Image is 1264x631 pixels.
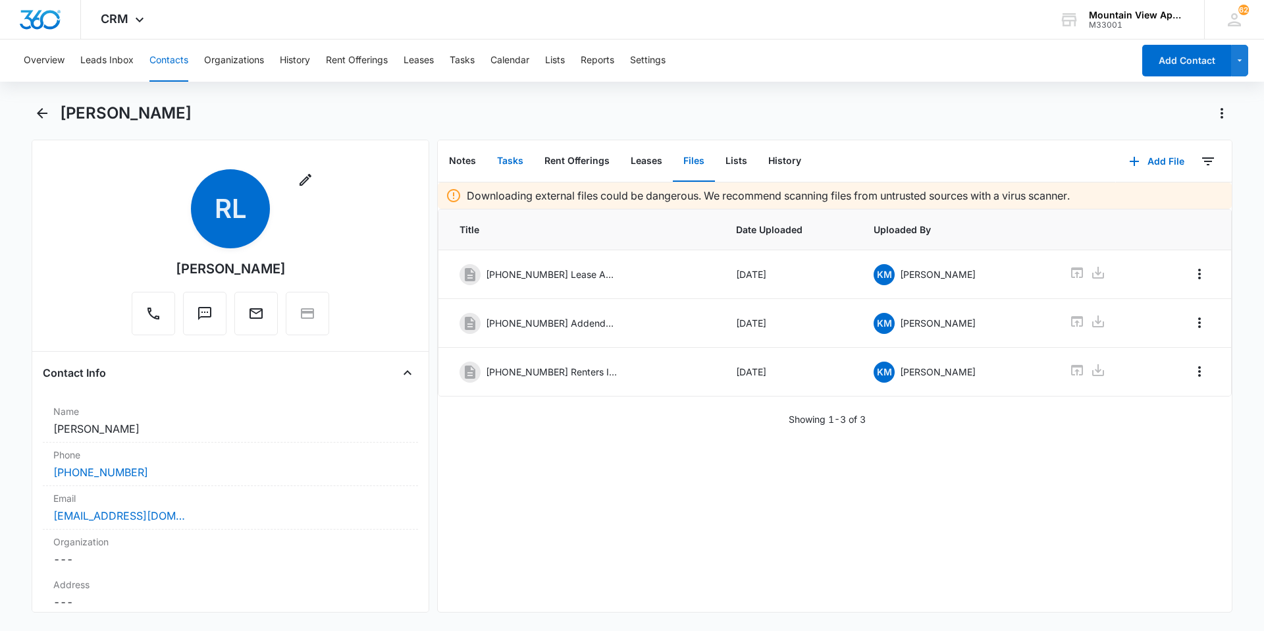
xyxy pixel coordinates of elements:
[1089,20,1185,30] div: account id
[53,464,148,480] a: [PHONE_NUMBER]
[24,40,65,82] button: Overview
[53,535,408,549] label: Organization
[234,312,278,323] a: Email
[43,443,418,486] div: Phone[PHONE_NUMBER]
[438,141,487,182] button: Notes
[326,40,388,82] button: Rent Offerings
[149,40,188,82] button: Contacts
[53,594,408,610] dd: ---
[460,223,704,236] span: Title
[43,399,418,443] div: Name[PERSON_NAME]
[191,169,270,248] span: RL
[397,362,418,383] button: Close
[487,141,534,182] button: Tasks
[1238,5,1249,15] span: 62
[1211,103,1232,124] button: Actions
[545,40,565,82] button: Lists
[53,404,408,418] label: Name
[101,12,128,26] span: CRM
[736,223,843,236] span: Date Uploaded
[53,448,408,462] label: Phone
[673,141,715,182] button: Files
[404,40,434,82] button: Leases
[581,40,614,82] button: Reports
[467,188,1070,204] p: Downloading external files could be dangerous. We recommend scanning files from untrusted sources...
[720,250,858,299] td: [DATE]
[1189,312,1210,333] button: Overflow Menu
[874,362,895,383] span: KM
[53,578,408,591] label: Address
[1116,146,1198,177] button: Add File
[1189,361,1210,382] button: Overflow Menu
[1198,151,1219,172] button: Filters
[900,365,976,379] p: [PERSON_NAME]
[1189,263,1210,285] button: Overflow Menu
[486,267,618,281] p: [PHONE_NUMBER] Lease Agreement.pdf
[183,292,226,335] button: Text
[620,141,673,182] button: Leases
[874,223,1038,236] span: Uploaded By
[53,508,185,524] a: [EMAIL_ADDRESS][DOMAIN_NAME]
[758,141,812,182] button: History
[53,491,408,505] label: Email
[715,141,758,182] button: Lists
[534,141,620,182] button: Rent Offerings
[900,316,976,330] p: [PERSON_NAME]
[43,572,418,616] div: Address---
[234,292,278,335] button: Email
[490,40,529,82] button: Calendar
[132,312,175,323] a: Call
[60,103,192,123] h1: [PERSON_NAME]
[450,40,475,82] button: Tasks
[53,421,408,437] dd: [PERSON_NAME]
[874,264,895,285] span: KM
[176,259,286,279] div: [PERSON_NAME]
[53,551,408,567] dd: ---
[1142,45,1231,76] button: Add Contact
[486,365,618,379] p: [PHONE_NUMBER] Renters Insurance.pdf
[132,292,175,335] button: Call
[43,530,418,572] div: Organization---
[630,40,666,82] button: Settings
[720,348,858,397] td: [DATE]
[1238,5,1249,15] div: notifications count
[874,313,895,334] span: KM
[280,40,310,82] button: History
[789,412,866,426] p: Showing 1-3 of 3
[720,299,858,348] td: [DATE]
[183,312,226,323] a: Text
[32,103,52,124] button: Back
[900,267,976,281] p: [PERSON_NAME]
[43,365,106,381] h4: Contact Info
[204,40,264,82] button: Organizations
[80,40,134,82] button: Leads Inbox
[486,316,618,330] p: [PHONE_NUMBER] Addendums.pdf
[1089,10,1185,20] div: account name
[43,486,418,530] div: Email[EMAIL_ADDRESS][DOMAIN_NAME]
